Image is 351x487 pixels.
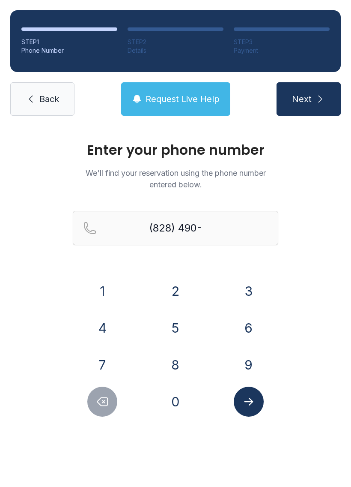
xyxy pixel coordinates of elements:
button: 5 [161,313,190,343]
button: 2 [161,276,190,306]
button: 7 [87,350,117,380]
div: STEP 1 [21,38,117,46]
div: Payment [234,46,330,55]
div: Details [128,46,223,55]
h1: Enter your phone number [73,143,278,157]
div: STEP 2 [128,38,223,46]
button: 3 [234,276,264,306]
button: 8 [161,350,190,380]
button: 1 [87,276,117,306]
div: STEP 3 [234,38,330,46]
div: Phone Number [21,46,117,55]
button: Delete number [87,387,117,417]
span: Request Live Help [146,93,220,105]
button: 0 [161,387,190,417]
span: Back [39,93,59,105]
button: 4 [87,313,117,343]
input: Reservation phone number [73,211,278,245]
button: 9 [234,350,264,380]
span: Next [292,93,312,105]
button: 6 [234,313,264,343]
button: Submit lookup form [234,387,264,417]
p: We'll find your reservation using the phone number entered below. [73,167,278,190]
